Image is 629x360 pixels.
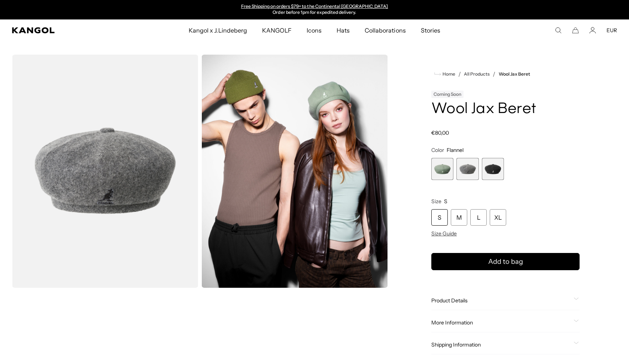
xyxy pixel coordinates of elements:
div: 3 of 3 [482,158,504,180]
a: Kangol [12,27,125,33]
a: Home [434,71,455,77]
li: / [490,70,495,79]
button: EUR [607,27,617,34]
img: color-flannel [12,55,198,288]
span: Collaborations [365,19,405,41]
a: All Products [464,71,490,77]
a: Kangol x J.Lindeberg [181,19,255,41]
a: Hats [329,19,357,41]
div: 1 of 3 [431,158,453,180]
span: S [444,198,447,205]
span: KANGOLF [262,19,292,41]
span: Size [431,198,441,205]
div: S [431,209,448,226]
label: Sage Green [431,158,453,180]
button: Cart [572,27,579,34]
span: Add to bag [488,257,523,267]
a: Stories [413,19,448,41]
product-gallery: Gallery Viewer [12,55,388,288]
span: More Information [431,319,571,326]
label: Flannel [456,158,478,180]
span: Kangol x J.Lindeberg [189,19,247,41]
div: XL [490,209,506,226]
nav: breadcrumbs [431,70,580,79]
span: Color [431,147,444,153]
span: €80,00 [431,129,449,136]
div: Announcement [237,4,392,16]
span: Hats [337,19,350,41]
div: Coming Soon [431,91,464,98]
div: 2 of 2 [237,4,392,16]
a: Wool Jax Beret [499,71,530,77]
a: Free Shipping on orders $79+ to the Continental [GEOGRAPHIC_DATA] [241,3,388,9]
a: Collaborations [357,19,413,41]
h1: Wool Jax Beret [431,101,580,118]
label: Black [482,158,504,180]
span: Flannel [447,147,464,153]
div: L [470,209,487,226]
div: 2 of 3 [456,158,478,180]
span: Stories [421,19,440,41]
a: Icons [299,19,329,41]
a: KANGOLF [255,19,299,41]
span: Shipping Information [431,341,571,348]
p: Order before 1pm for expedited delivery. [241,10,388,16]
a: Account [589,27,596,34]
div: M [451,209,467,226]
span: Icons [307,19,322,41]
span: Home [441,71,455,77]
span: Size Guide [431,230,457,237]
span: Product Details [431,297,571,304]
summary: Search here [555,27,562,34]
slideshow-component: Announcement bar [237,4,392,16]
button: Add to bag [431,253,580,270]
li: / [455,70,461,79]
img: wool jax beret in sage green [201,55,388,288]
